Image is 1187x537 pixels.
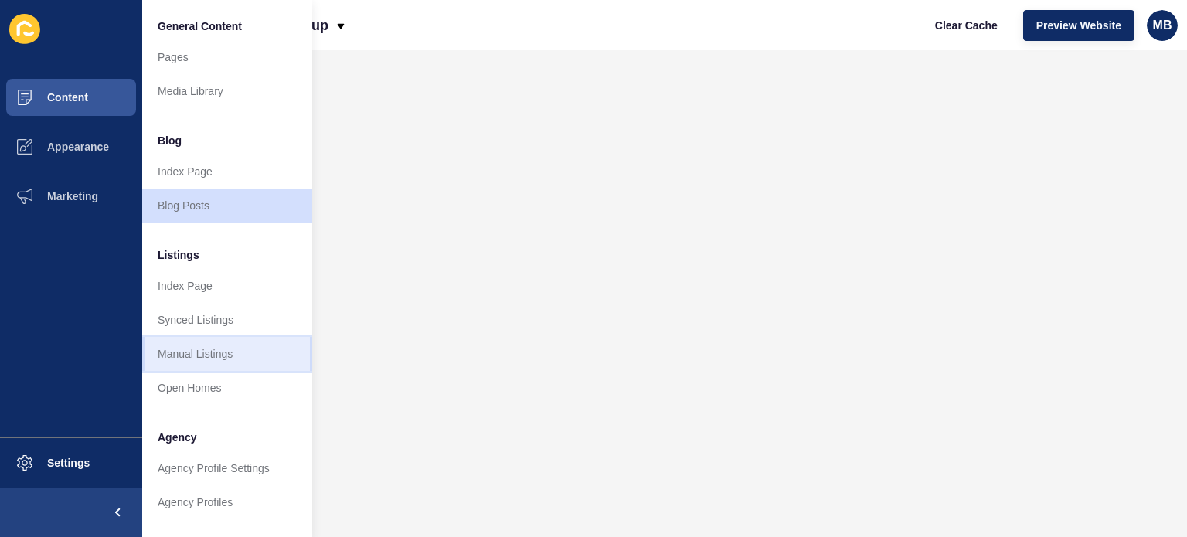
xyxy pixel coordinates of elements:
a: Agency Profiles [142,485,312,519]
button: Preview Website [1023,10,1134,41]
a: Manual Listings [142,337,312,371]
span: Agency [158,430,197,445]
a: Media Library [142,74,312,108]
a: Pages [142,40,312,74]
span: Clear Cache [935,18,998,33]
span: General Content [158,19,242,34]
a: Synced Listings [142,303,312,337]
span: Listings [158,247,199,263]
a: Index Page [142,155,312,189]
a: Blog Posts [142,189,312,223]
span: MB [1153,18,1172,33]
span: Blog [158,133,182,148]
a: Open Homes [142,371,312,405]
button: Clear Cache [922,10,1011,41]
a: Agency Profile Settings [142,451,312,485]
a: Index Page [142,269,312,303]
span: Preview Website [1036,18,1121,33]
